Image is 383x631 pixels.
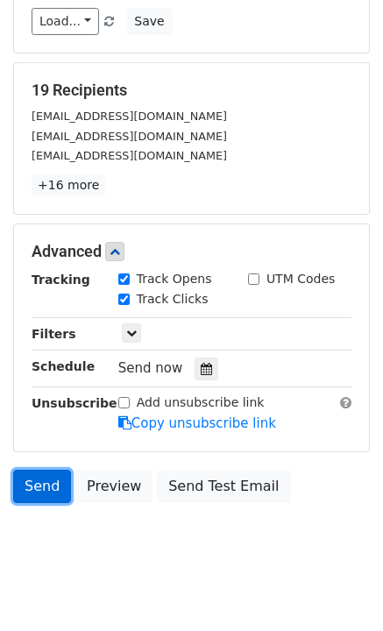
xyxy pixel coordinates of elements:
a: +16 more [32,174,105,196]
span: Send now [118,360,183,376]
strong: Unsubscribe [32,396,117,410]
strong: Schedule [32,359,95,373]
label: Track Clicks [137,290,209,308]
label: Track Opens [137,270,212,288]
h5: 19 Recipients [32,81,351,100]
small: [EMAIL_ADDRESS][DOMAIN_NAME] [32,149,227,162]
a: Send [13,470,71,503]
label: UTM Codes [266,270,335,288]
label: Add unsubscribe link [137,393,265,412]
strong: Filters [32,327,76,341]
h5: Advanced [32,242,351,261]
small: [EMAIL_ADDRESS][DOMAIN_NAME] [32,130,227,143]
iframe: Chat Widget [295,547,383,631]
strong: Tracking [32,273,90,287]
button: Save [126,8,172,35]
a: Preview [75,470,152,503]
small: [EMAIL_ADDRESS][DOMAIN_NAME] [32,110,227,123]
a: Load... [32,8,99,35]
a: Copy unsubscribe link [118,415,276,431]
a: Send Test Email [157,470,290,503]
